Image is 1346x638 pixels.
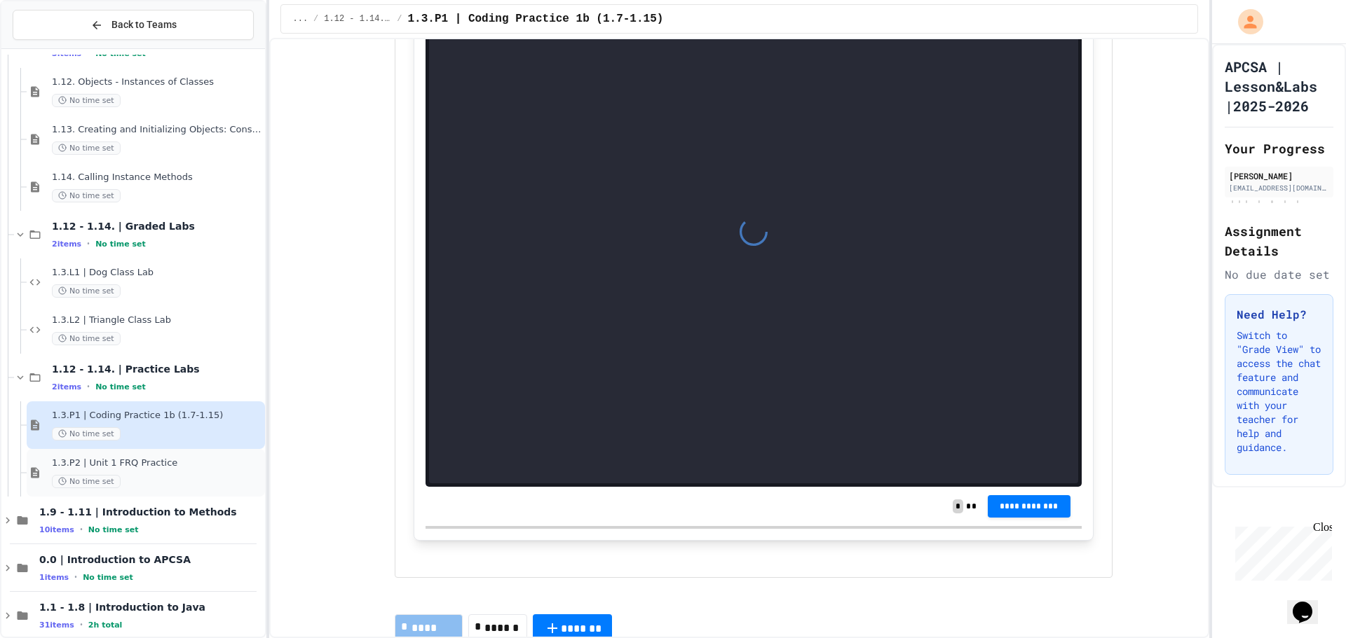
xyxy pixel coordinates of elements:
h1: APCSA | Lesson&Labs |2025-2026 [1225,57,1333,116]
h2: Your Progress [1225,139,1333,158]
span: No time set [52,332,121,345]
span: 1 items [39,573,69,582]
span: 2h total [88,620,123,630]
span: No time set [95,382,146,391]
p: Switch to "Grade View" to access the chat feature and communicate with your teacher for help and ... [1237,328,1321,455]
span: No time set [95,240,146,249]
span: No time set [52,141,121,155]
span: 31 items [39,620,74,630]
span: • [87,381,90,392]
span: No time set [52,284,121,298]
span: No time set [83,573,133,582]
h2: Assignment Details [1225,221,1333,261]
span: 1.14. Calling Instance Methods [52,172,262,183]
span: • [80,619,83,630]
iframe: chat widget [1230,521,1332,581]
span: 1.13. Creating and Initializing Objects: Constructors [52,124,262,136]
span: 1.12. Objects - Instances of Classes [52,76,262,88]
iframe: chat widget [1287,582,1332,624]
span: 1.3.L1 | Dog Class Lab [52,267,262,279]
span: 2 items [52,240,81,249]
div: [PERSON_NAME] [1229,169,1329,182]
span: • [80,524,83,535]
span: Back to Teams [111,18,177,32]
span: No time set [52,427,121,441]
span: • [87,238,90,249]
span: / [397,13,402,25]
span: 0.0 | Introduction to APCSA [39,553,262,566]
span: 1.3.P1 | Coding Practice 1b (1.7-1.15) [52,410,262,422]
div: My Account [1223,6,1267,38]
button: Back to Teams [13,10,254,40]
span: No time set [88,525,139,534]
span: • [74,571,77,583]
span: 2 items [52,382,81,391]
div: [EMAIL_ADDRESS][DOMAIN_NAME] [1229,183,1329,193]
span: No time set [52,475,121,488]
span: 1.12 - 1.14. | Practice Labs [52,363,262,375]
span: No time set [52,94,121,107]
div: Chat with us now!Close [6,6,97,89]
span: 1.3.P1 | Coding Practice 1b (1.7-1.15) [408,11,664,27]
span: 10 items [39,525,74,534]
span: 1.1 - 1.8 | Introduction to Java [39,601,262,613]
span: 1.3.P2 | Unit 1 FRQ Practice [52,457,262,469]
span: No time set [52,189,121,202]
h3: Need Help? [1237,306,1321,323]
span: 1.9 - 1.11 | Introduction to Methods [39,506,262,518]
span: 1.12 - 1.14. | Graded Labs [52,220,262,233]
span: 1.12 - 1.14. | Practice Labs [324,13,391,25]
span: ... [292,13,308,25]
span: / [313,13,318,25]
span: 1.3.L2 | Triangle Class Lab [52,314,262,326]
div: No due date set [1225,266,1333,283]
